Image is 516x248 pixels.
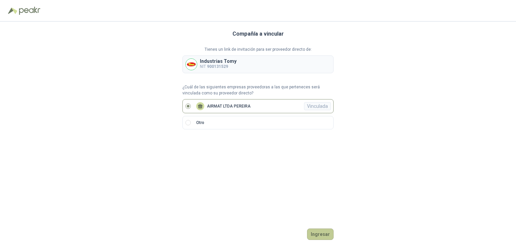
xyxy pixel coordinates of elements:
[207,64,228,69] b: 900131529
[182,84,334,97] p: ¿Cuál de las siguientes empresas proveedoras a las que perteneces será vinculada como su proveedo...
[19,7,40,15] img: Peakr
[207,104,251,108] p: AIRMAT LTDA PEREIRA
[182,46,334,53] p: Tienes un link de invitación para ser proveedor directo de:
[304,102,331,110] div: Vinculada
[200,59,236,64] p: Industrias Tomy
[232,30,284,38] h3: Compañía a vincular
[200,64,236,70] p: NIT
[186,59,197,70] img: Company Logo
[8,7,17,14] img: Logo
[307,229,334,240] button: Ingresar
[196,120,204,126] p: Otro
